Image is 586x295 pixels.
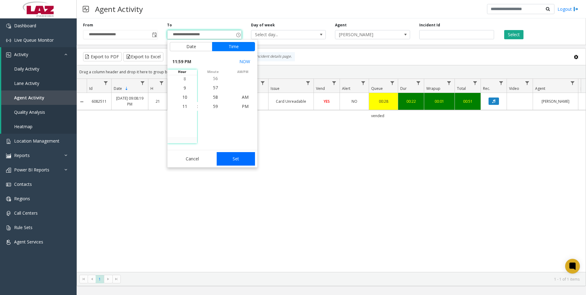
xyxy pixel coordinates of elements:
[1,119,77,134] a: Heatmap
[6,197,11,201] img: 'icon'
[428,98,451,104] a: 00:01
[316,86,325,91] span: Vend
[170,152,215,166] button: Cancel
[557,6,578,12] a: Logout
[213,75,218,81] span: 56
[96,275,104,283] span: Page 1
[419,22,440,28] label: Incident Id
[400,86,407,91] span: Dur
[228,70,257,74] span: AM/PM
[77,67,586,77] div: Drag a column header and drop it here to group by that column
[371,86,383,91] span: Queue
[184,76,186,82] span: 8
[83,22,93,28] label: From
[124,86,129,91] span: Sortable
[158,79,166,87] a: H Filter Menu
[504,30,523,39] button: Select
[1,76,77,90] a: Lane Activity
[213,103,218,109] span: 59
[182,94,187,100] span: 10
[535,86,545,91] span: Agent
[139,79,147,87] a: Date Filter Menu
[242,94,249,100] span: AM
[77,99,87,104] a: Collapse Details
[426,86,440,91] span: Wrapup
[6,153,11,158] img: 'icon'
[324,99,330,104] span: YES
[14,210,38,216] span: Call Centers
[14,239,43,245] span: Agent Services
[342,86,350,91] span: Alert
[14,80,39,86] span: Lane Activity
[198,70,228,74] span: minute
[242,103,249,109] span: PM
[6,182,11,187] img: 'icon'
[272,98,310,104] a: Card Unreadable
[414,79,423,87] a: Dur Filter Menu
[102,79,110,87] a: Id Filter Menu
[14,181,32,187] span: Contacts
[92,2,146,17] h3: Agent Activity
[14,109,45,115] span: Quality Analysis
[172,57,191,66] span: 11:59 PM
[123,52,163,61] button: Export to Excel
[114,86,122,91] span: Date
[335,30,395,39] span: [PERSON_NAME]
[197,103,198,109] div: :
[6,24,11,29] img: 'icon'
[217,152,255,166] button: Set
[271,86,280,91] span: Issue
[124,277,580,282] kendo-pager-info: 1 - 1 of 1 items
[523,79,531,87] a: Video Filter Menu
[402,98,420,104] a: 00:22
[509,86,519,91] span: Video
[6,52,11,57] img: 'icon'
[77,79,586,272] div: Data table
[330,79,338,87] a: Vend Filter Menu
[344,98,365,104] a: NO
[14,66,39,72] span: Daily Activity
[359,79,367,87] a: Alert Filter Menu
[6,225,11,230] img: 'icon'
[89,86,93,91] span: Id
[1,90,77,105] a: Agent Activity
[318,98,336,104] a: YES
[259,79,267,87] a: Lane Filter Menu
[483,86,490,91] span: Rec.
[213,85,218,90] span: 57
[6,139,11,144] img: 'icon'
[167,22,172,28] label: To
[388,79,397,87] a: Queue Filter Menu
[569,79,577,87] a: Agent Filter Menu
[83,52,122,61] button: Export to PDF
[445,79,453,87] a: Wrapup Filter Menu
[6,211,11,216] img: 'icon'
[150,86,153,91] span: H
[251,30,311,39] span: Select day...
[213,94,218,100] span: 58
[6,240,11,245] img: 'icon'
[335,22,347,28] label: Agent
[459,98,477,104] a: 00:51
[237,56,253,67] button: Select now
[471,79,479,87] a: Total Filter Menu
[457,86,466,91] span: Total
[6,38,11,43] img: 'icon'
[14,167,49,173] span: Power BI Reports
[14,196,30,201] span: Regions
[14,152,30,158] span: Reports
[170,42,212,51] button: Date tab
[151,30,158,39] span: Toggle popup
[14,95,44,101] span: Agent Activity
[14,124,32,129] span: Heatmap
[14,138,59,144] span: Location Management
[573,6,578,12] img: logout
[184,85,186,91] span: 9
[251,22,275,28] label: Day of week
[1,62,77,76] a: Daily Activity
[115,95,144,107] a: [DATE] 09:08:19 PM
[14,224,32,230] span: Rule Sets
[167,70,197,74] span: hour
